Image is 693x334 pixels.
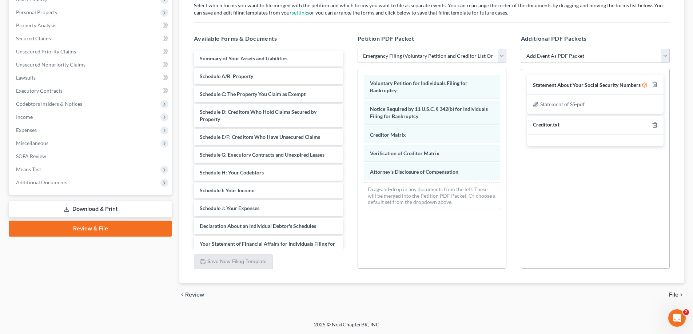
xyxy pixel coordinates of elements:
[521,34,670,43] h5: Additional PDF Packets
[16,48,76,55] span: Unsecured Priority Claims
[200,109,316,122] span: Schedule D: Creditors Who Hold Claims Secured by Property
[200,91,306,97] span: Schedule C: The Property You Claim as Exempt
[16,88,63,94] span: Executory Contracts
[364,182,500,209] div: Drag-and-drop in any documents from the left. These will be merged into the Petition PDF Packet. ...
[200,205,259,211] span: Schedule J: Your Expenses
[16,9,57,15] span: Personal Property
[16,35,51,41] span: Secured Claims
[370,106,488,119] span: Notice Required by 11 U.S.C. § 342(b) for Individuals Filing for Bankruptcy
[9,221,172,237] a: Review & File
[370,80,467,93] span: Voluntary Petition for Individuals Filing for Bankruptcy
[16,179,67,185] span: Additional Documents
[16,153,46,159] span: SOFA Review
[683,309,689,315] span: 2
[9,201,172,218] a: Download & Print
[200,73,253,79] span: Schedule A/B: Property
[669,292,678,298] span: File
[16,127,37,133] span: Expenses
[179,292,185,298] i: chevron_left
[200,55,287,61] span: Summary of Your Assets and Liabilities
[194,254,273,270] button: Save New Filing Template
[16,61,85,68] span: Unsecured Nonpriority Claims
[16,166,41,172] span: Means Test
[10,19,172,32] a: Property Analysis
[10,45,172,58] a: Unsecured Priority Claims
[10,32,172,45] a: Secured Claims
[370,169,458,175] span: Attorney's Disclosure of Compensation
[200,241,335,254] span: Your Statement of Financial Affairs for Individuals Filing for Bankruptcy
[533,82,641,88] span: Statement About Your Social Security Numbers
[139,321,554,334] div: 2025 © NextChapterBK, INC
[10,84,172,97] a: Executory Contracts
[533,121,559,128] div: Creditor.txt
[16,101,82,107] span: Codebtors Insiders & Notices
[358,35,414,42] span: Petition PDF Packet
[179,292,211,298] button: chevron_left Review
[370,132,406,138] span: Creditor Matrix
[10,58,172,71] a: Unsecured Nonpriority Claims
[16,140,48,146] span: Miscellaneous
[200,134,320,140] span: Schedule E/F: Creditors Who Have Unsecured Claims
[10,71,172,84] a: Lawsuits
[668,309,686,327] iframe: Intercom live chat
[185,292,204,298] span: Review
[16,75,36,81] span: Lawsuits
[194,2,670,16] p: Select which forms you want to file merged with the petition and which forms you want to file as ...
[370,150,439,156] span: Verification of Creditor Matrix
[678,292,684,298] i: chevron_right
[194,34,343,43] h5: Available Forms & Documents
[292,9,309,16] a: settings
[200,152,324,158] span: Schedule G: Executory Contracts and Unexpired Leases
[200,187,254,193] span: Schedule I: Your Income
[10,150,172,163] a: SOFA Review
[16,22,56,28] span: Property Analysis
[540,101,585,107] span: Statement of SS-pdf
[200,169,264,176] span: Schedule H: Your Codebtors
[200,223,316,229] span: Declaration About an Individual Debtor's Schedules
[16,114,33,120] span: Income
